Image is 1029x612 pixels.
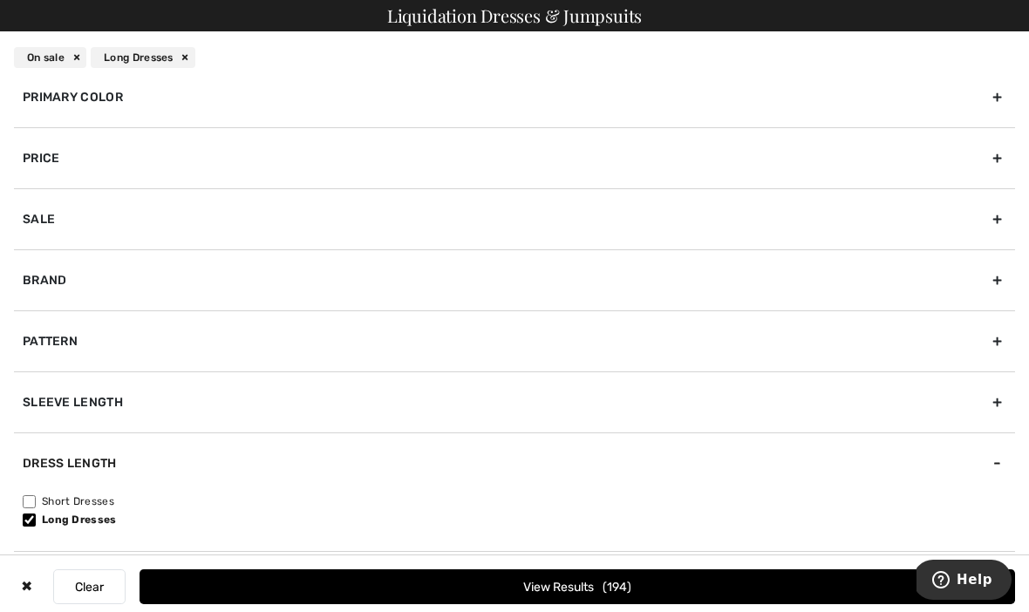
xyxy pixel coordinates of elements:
iframe: Opens a widget where you can find more information [917,560,1012,603]
label: Short Dresses [23,493,1015,509]
div: Sleeve length [14,371,1015,432]
div: Sale [14,188,1015,249]
span: 194 [603,580,631,595]
div: Occasion [14,551,1015,612]
div: ✖ [14,569,39,604]
label: Long Dresses [23,512,1015,527]
div: Long Dresses [91,47,195,68]
input: Long Dresses [23,513,36,527]
div: On sale [14,47,86,68]
div: Pattern [14,310,1015,371]
div: Dress Length [14,432,1015,493]
div: Brand [14,249,1015,310]
input: Short Dresses [23,495,36,508]
button: View Results194 [140,569,1015,604]
div: Price [14,127,1015,188]
button: Clear [53,569,126,604]
div: Primary Color [14,66,1015,127]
